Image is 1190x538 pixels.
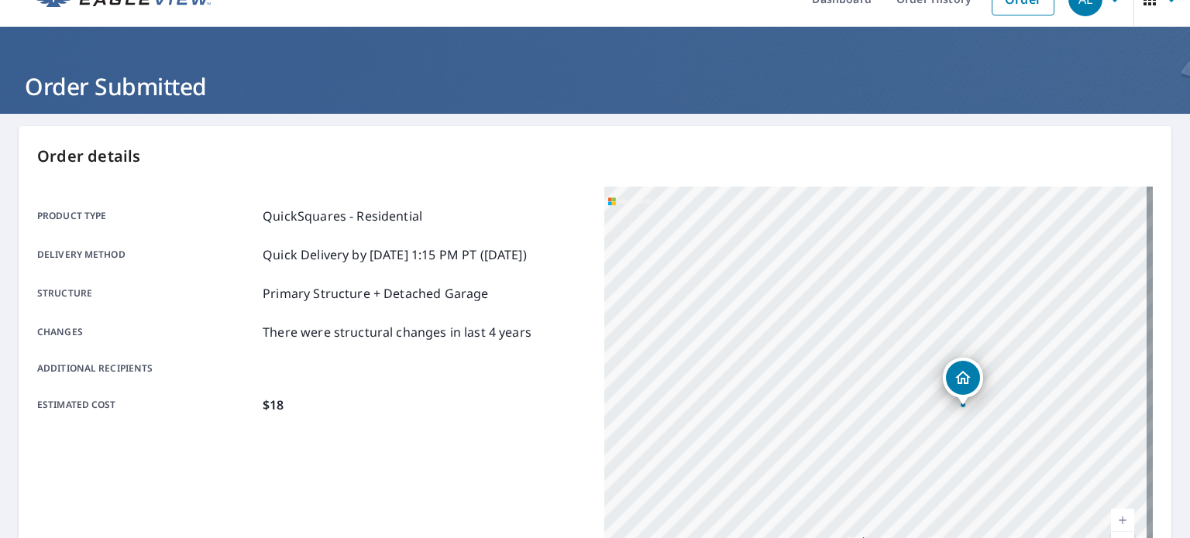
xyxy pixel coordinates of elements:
[19,70,1171,102] h1: Order Submitted
[263,323,531,341] p: There were structural changes in last 4 years
[263,207,422,225] p: QuickSquares - Residential
[1111,509,1134,532] a: Current Level 16, Zoom In
[263,245,527,264] p: Quick Delivery by [DATE] 1:15 PM PT ([DATE])
[37,362,256,375] p: Additional recipients
[37,207,256,225] p: Product type
[37,145,1153,168] p: Order details
[263,396,284,414] p: $18
[37,284,256,303] p: Structure
[943,358,983,406] div: Dropped pin, building 1, Residential property, 13253 Sand Grouse Ct West Palm Beach, FL 33418
[263,284,488,303] p: Primary Structure + Detached Garage
[37,323,256,341] p: Changes
[37,396,256,414] p: Estimated cost
[37,245,256,264] p: Delivery method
